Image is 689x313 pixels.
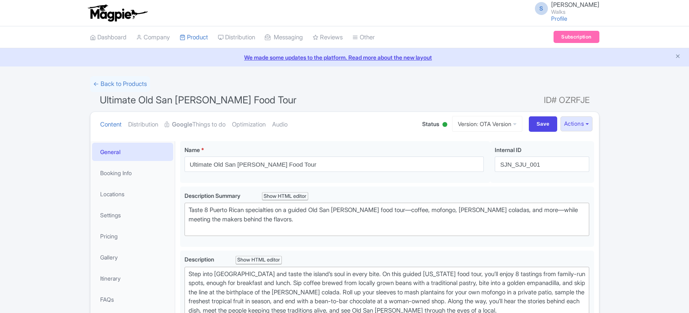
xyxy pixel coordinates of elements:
[551,15,567,22] a: Profile
[86,4,149,22] img: logo-ab69f6fb50320c5b225c76a69d11143b.png
[180,26,208,49] a: Product
[535,2,548,15] span: S
[92,164,173,182] a: Booking Info
[189,206,586,233] div: Taste 8 Puerto Rican specialties on a guided Old San [PERSON_NAME] food tour—coffee, mofongo, [PE...
[5,53,684,62] a: We made some updates to the platform. Read more about the new layout
[92,269,173,287] a: Itinerary
[265,26,303,49] a: Messaging
[100,112,122,137] a: Content
[554,31,599,43] a: Subscription
[92,290,173,309] a: FAQs
[675,52,681,62] button: Close announcement
[544,92,590,108] span: ID# OZRFJE
[236,256,282,264] div: Show HTML editor
[185,256,215,263] span: Description
[128,112,158,137] a: Distribution
[262,192,309,201] div: Show HTML editor
[530,2,599,15] a: S [PERSON_NAME] Walks
[92,206,173,224] a: Settings
[100,94,296,106] span: Ultimate Old San [PERSON_NAME] Food Tour
[232,112,266,137] a: Optimization
[352,26,375,49] a: Other
[92,185,173,203] a: Locations
[185,146,200,153] span: Name
[272,112,288,137] a: Audio
[92,248,173,266] a: Gallery
[551,1,599,9] span: [PERSON_NAME]
[172,120,192,129] strong: Google
[441,119,449,131] div: Active
[495,146,522,153] span: Internal ID
[452,116,522,132] a: Version: OTA Version
[165,112,225,137] a: GoogleThings to do
[92,143,173,161] a: General
[560,116,592,131] button: Actions
[136,26,170,49] a: Company
[92,227,173,245] a: Pricing
[218,26,255,49] a: Distribution
[529,116,557,132] input: Save
[422,120,439,128] span: Status
[185,192,242,199] span: Description Summary
[90,76,150,92] a: ← Back to Products
[90,26,127,49] a: Dashboard
[551,9,599,15] small: Walks
[313,26,343,49] a: Reviews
